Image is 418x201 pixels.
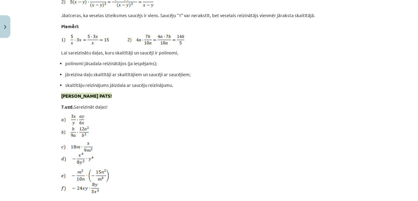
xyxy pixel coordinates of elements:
img: 0FEZKH+sY+1boAAAAASUVORK5CYII= [61,142,93,152]
span: 7.uzd. [61,104,74,110]
span: skaitītāju reizinājums jāizdala ar saucēju reizinājumu. [65,82,173,88]
img: m8cbXzFZYhAAAAAElFTkSuQmCC [61,34,184,45]
img: MVsxRTFZbcGnpYoBEjVi8a7WPQNggiyz6eOtdp0ltGUbI93yOk3zQuI331i05HroLUZSqGzpf8WUhgpcQEvQRechT0iDeAHu9... [61,114,84,126]
span: Piemēri: [61,23,79,29]
img: XFY6i17Xinxe1+1or4UHF6z9jqhH0XOsi8QAAAABJRU5ErkJggg== [61,182,99,193]
img: icon-close-lesson-0947bae3869378f0d4975bcd49f059093ad1ed9edebbc8119c70593378902aed.svg [4,25,6,29]
span: jāreizina daļu skaitītāji ar skaitītājiem un saucēji ar saucējiem; [65,71,191,77]
span: Jāatceras, ka veselas izteiksmes saucējs ir viens. Saucēju “1” var nerakstīt, bet veselais reizin... [61,12,315,18]
span: Sareizināt daļas! [74,104,107,110]
img: JXn5TZf4DoK6OYjv+jToAAAAASUVORK5CYII= [61,169,109,182]
span: polinomi jāsadala reizinātājos (ja iespējams); [65,60,157,66]
img: n3ecQ7g29zPIe0f5AyikuQrrAySUAAAAAElFTkSuQmCC [61,152,94,165]
img: Kvntntx6jooAAAAASUVORK5CYII= [61,126,89,138]
span: [PERSON_NAME] PATS! [61,93,112,99]
span: Lai sareizinātu daļas, kuru skaitītāji un saucēji ir polinomi, [61,50,178,55]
